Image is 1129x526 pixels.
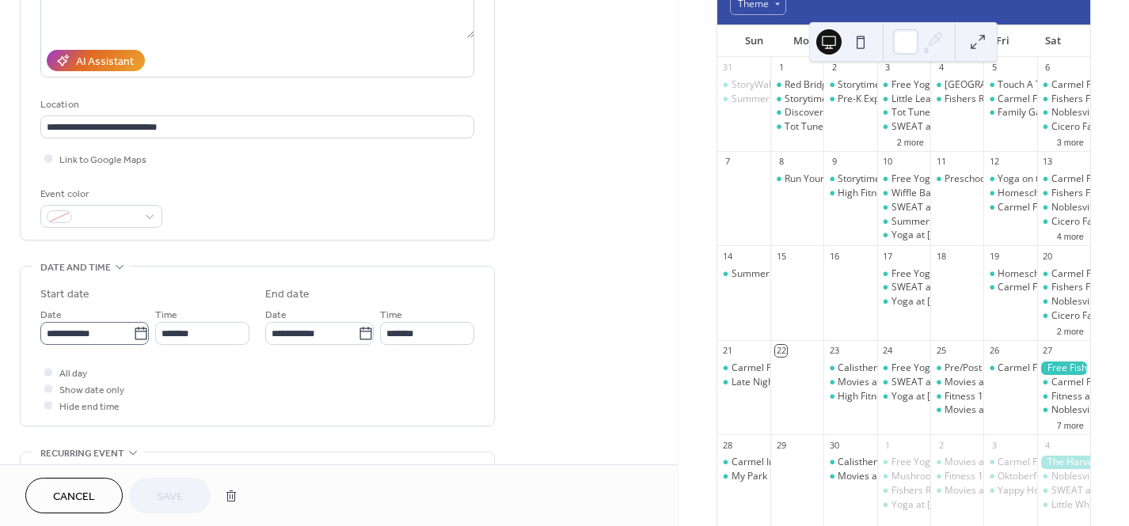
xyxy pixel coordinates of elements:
[732,470,880,483] div: My Park Series - [PERSON_NAME]
[838,390,1070,403] div: High Fitness - [PERSON_NAME][GEOGRAPHIC_DATA]
[779,25,829,57] div: Mon
[891,93,1108,106] div: Little Learners Story Time - [GEOGRAPHIC_DATA]
[877,295,930,308] div: Yoga at Osprey Pointe Pavilion - Morse Park
[877,187,930,200] div: Wiffle Ball at the Plaza - Grand Junction Plaza
[882,250,894,262] div: 17
[935,439,947,451] div: 2
[983,187,1036,200] div: Homeschool Hikers - Cool Creek Nature Center
[40,286,89,303] div: Start date
[877,215,930,229] div: Summer Concerts - Carmel Gazebo
[891,498,1097,512] div: Yoga at [GEOGRAPHIC_DATA][PERSON_NAME]
[983,78,1036,92] div: Touch A Truck - Grand Park Sports Campus (Lot F)
[828,439,840,451] div: 30
[775,250,787,262] div: 15
[1051,134,1090,148] button: 3 more
[722,156,734,168] div: 7
[785,93,1060,106] div: Storytime Older Toddlers-Preschoolers - [GEOGRAPHIC_DATA]
[1037,187,1090,200] div: Fishers Farmers Market - NPD Amphitheater
[838,361,1112,375] div: Calisthenics and Core - [PERSON_NAME][GEOGRAPHIC_DATA]
[983,281,1036,294] div: Carmel Food Truck Nights - Ginther Green
[945,456,1085,469] div: Movies at [GEOGRAPHIC_DATA]
[877,456,930,469] div: Free Yoga Wednesdays - Flat Fork Creek Park Fishers
[988,345,1000,357] div: 26
[770,106,823,119] div: Discovery Time - Sheridan Library
[1037,295,1090,308] div: Noblesville Farmers Market - Federal Hill Commons
[722,250,734,262] div: 14
[891,470,1066,483] div: Mushroom Mayhem - Flowing Well Park
[930,172,983,186] div: Preschool Story Hour - Taylor Center of Natural History
[1037,172,1090,186] div: Carmel Farmers Market - Carter Green
[47,50,145,71] button: AI Assistant
[1037,215,1090,229] div: Cicero Farmers Market - Cicero Community Park
[877,376,930,389] div: SWEAT at The Yard Outdoor Yoga - Fishers District
[838,376,979,389] div: Movies at [GEOGRAPHIC_DATA]
[823,172,876,186] div: Storytime - Schoolhouse 7 Cafe
[877,93,930,106] div: Little Learners Story Time - Sheridan Library
[1037,281,1090,294] div: Fishers Farmers Market - NPD Amphitheater
[838,78,1113,92] div: Storytime Older Toddlers-Preschoolers - [GEOGRAPHIC_DATA]
[785,120,1034,134] div: Tot Tunes Toddlers-Preschoolers - [GEOGRAPHIC_DATA]
[732,78,928,92] div: StoryWalk - Fishers Parks (rotating locations)
[930,456,983,469] div: Movies at Midtown - Midtown Plaza Carmel
[978,25,1028,57] div: Fri
[838,172,975,186] div: Storytime - Schoolhouse 7 Cafe
[265,307,287,324] span: Date
[1042,345,1054,357] div: 27
[877,201,930,214] div: SWEAT at The Yard Outdoor Yoga - Fishers District
[838,456,1112,469] div: Calisthenics and Core - [PERSON_NAME][GEOGRAPHIC_DATA]
[877,229,930,242] div: Yoga at Osprey Pointe Pavilion - Morse Park
[1037,390,1090,403] div: Fitness at the Farmers Market - NPD AMP Stage Fishers
[823,187,876,200] div: High Fitness - Brooks School Park
[983,106,1036,119] div: Family Game Night - The Yard at Fishers District
[935,156,947,168] div: 11
[930,78,983,92] div: Westfield Farmers Market - Grand Junction Plaza
[882,439,894,451] div: 1
[40,259,111,276] span: Date and time
[59,152,146,168] span: Link to Google Maps
[945,403,1085,417] div: Movies at [GEOGRAPHIC_DATA]
[983,267,1036,281] div: Homeschool Outdoor Skills Academy - Morse Park & Beach
[380,307,402,324] span: Time
[785,78,952,92] div: Red Bridge Park Car Show & Craft Fair
[76,54,134,70] div: AI Assistant
[1037,201,1090,214] div: Noblesville Farmers Market - Federal Hill Commons
[988,439,1000,451] div: 3
[1037,403,1090,417] div: Noblesville Farmers Market - Federal Hill Commons
[717,361,770,375] div: Carmel Porchfest
[775,156,787,168] div: 8
[717,456,770,469] div: Carmel International Arts Festival - Carmel Arts & Design District
[983,172,1036,186] div: Yoga on the Beach - Geist Waterfront Park Fishers
[935,345,947,357] div: 25
[40,307,62,324] span: Date
[717,376,770,389] div: Late Night on Main - Main Street Carmel
[930,390,983,403] div: Fitness 101 - Prather Park
[882,156,894,168] div: 10
[983,470,1036,483] div: Oktoberfest - Carmel City Center
[40,445,124,462] span: Recurring event
[732,376,888,389] div: Late Night on [GEOGRAPHIC_DATA]
[1037,470,1090,483] div: Noblesville Farmers Market - Federal Hill Commons
[732,93,953,106] div: Summer Concert - Village of [GEOGRAPHIC_DATA]
[828,250,840,262] div: 16
[877,172,930,186] div: Free Yoga Wednesdays - Flat Fork Creek Park Fishers
[770,93,823,106] div: Storytime Older Toddlers-Preschoolers - Fishers Library
[877,78,930,92] div: Free Yoga Wednesdays - Flat Fork Creek Park Fishers
[717,78,770,92] div: StoryWalk - Fishers Parks (rotating locations)
[930,361,983,375] div: Pre/Post Natal Nature Walks - Carmel Parks
[930,484,983,498] div: Movies at Midtown
[732,456,1017,469] div: Carmel International Arts Festival - Carmel Arts & Design District
[722,62,734,74] div: 31
[775,62,787,74] div: 1
[882,62,894,74] div: 3
[775,345,787,357] div: 22
[823,390,876,403] div: High Fitness - Brooks School Park
[823,78,876,92] div: Storytime Older Toddlers-Preschoolers - Fishers Library
[891,187,1062,200] div: Wiffle Ball at the [GEOGRAPHIC_DATA]
[155,307,177,324] span: Time
[1037,309,1090,323] div: Cicero Farmers Market - Cicero Community Park
[770,78,823,92] div: Red Bridge Park Car Show & Craft Fair
[732,361,808,375] div: Carmel Porchfest
[828,345,840,357] div: 23
[988,156,1000,168] div: 12
[1051,229,1090,242] button: 4 more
